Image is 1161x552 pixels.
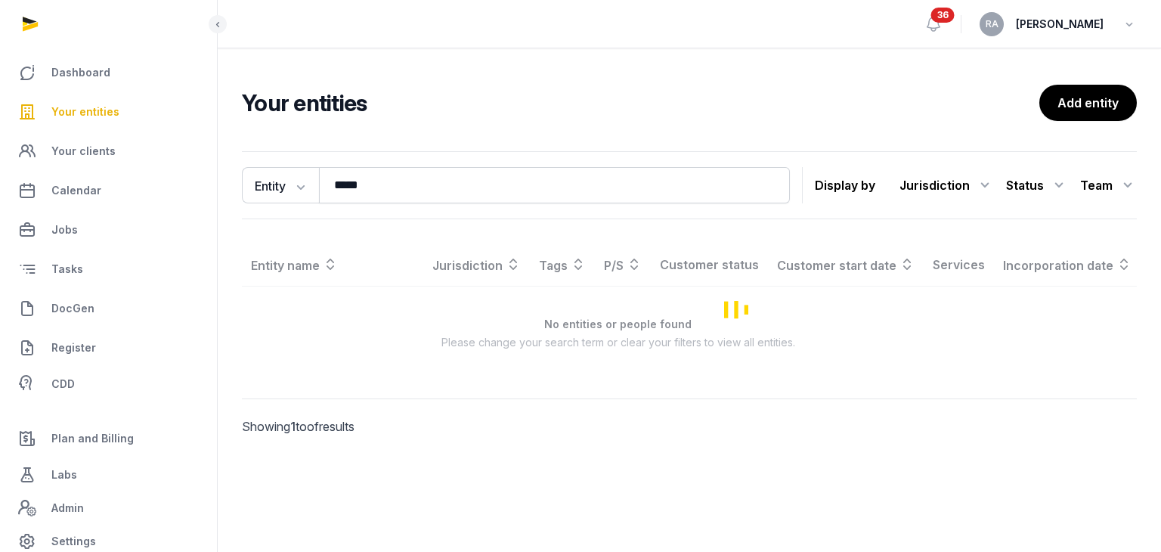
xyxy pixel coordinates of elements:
a: Your clients [12,133,205,169]
span: RA [986,20,998,29]
span: DocGen [51,299,94,318]
a: Dashboard [12,54,205,91]
span: Plan and Billing [51,430,134,448]
span: Settings [51,532,96,550]
a: Jobs [12,212,205,248]
h2: Your entities [242,89,1039,116]
span: 1 [290,419,296,434]
p: Showing to of results [242,399,447,454]
a: DocGen [12,290,205,327]
a: Register [12,330,205,366]
a: Admin [12,493,205,523]
a: Calendar [12,172,205,209]
span: Your clients [51,142,116,160]
span: Admin [51,499,84,517]
span: 36 [931,8,955,23]
a: Tasks [12,251,205,287]
a: Plan and Billing [12,420,205,457]
p: Display by [815,173,875,197]
span: Calendar [51,181,101,200]
button: Entity [242,167,319,203]
span: [PERSON_NAME] [1016,15,1104,33]
span: CDD [51,375,75,393]
a: Labs [12,457,205,493]
span: Jobs [51,221,78,239]
a: Your entities [12,94,205,130]
a: CDD [12,369,205,399]
div: Status [1006,173,1068,197]
span: Register [51,339,96,357]
span: Dashboard [51,64,110,82]
div: Jurisdiction [899,173,994,197]
button: RA [980,12,1004,36]
span: Your entities [51,103,119,121]
span: Tasks [51,260,83,278]
a: Add entity [1039,85,1137,121]
div: Team [1080,173,1137,197]
span: Labs [51,466,77,484]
